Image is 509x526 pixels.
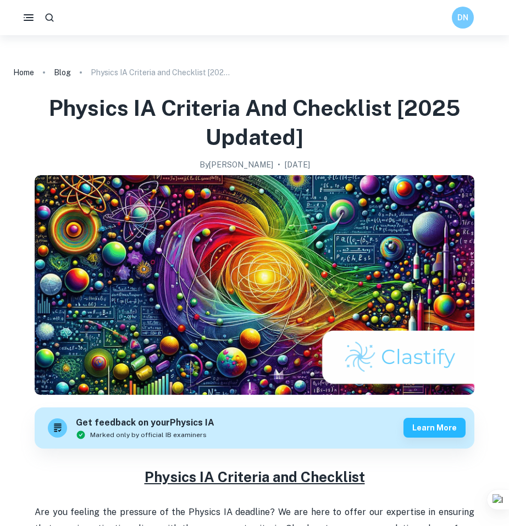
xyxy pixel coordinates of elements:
[13,65,34,80] a: Home
[13,93,496,152] h1: Physics IA Criteria and Checklist [2025 updated]
[145,468,365,485] u: Physics IA Criteria and Checklist
[91,66,234,79] p: Physics IA Criteria and Checklist [2025 updated]
[285,159,310,171] h2: [DATE]
[200,159,273,171] h2: By [PERSON_NAME]
[35,175,474,395] img: Physics IA Criteria and Checklist [2025 updated] cover image
[457,12,469,24] h6: DN
[452,7,474,29] button: DN
[35,407,474,449] a: Get feedback on yourPhysics IAMarked only by official IB examinersLearn more
[76,416,214,430] h6: Get feedback on your Physics IA
[403,418,466,438] button: Learn more
[90,430,207,440] span: Marked only by official IB examiners
[278,159,280,171] p: •
[54,65,71,80] a: Blog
